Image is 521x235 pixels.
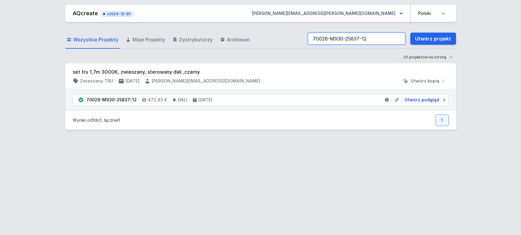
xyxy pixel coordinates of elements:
button: [PERSON_NAME][EMAIL_ADDRESS][PERSON_NAME][DOMAIN_NAME] [247,8,408,19]
div: 70028-M930-25837-12 [86,97,137,103]
span: Archiwum [227,36,250,43]
a: Utwórz projekt [410,33,456,45]
span: Dystrybutorzy [179,36,213,43]
span: Wszystkie Projekty [73,36,118,43]
a: Otwórz podgląd [402,97,446,103]
p: Wyniki od do , łącznie [73,117,120,123]
button: v2024-12-30 [100,10,134,17]
h4: [DATE] [125,78,139,84]
h4: Zwieszany TRU [80,78,113,84]
span: Moje Projekty [132,36,165,43]
h4: 472,83 € [148,97,167,103]
h4: [PERSON_NAME][EMAIL_ADDRESS][DOMAIN_NAME] [152,78,260,84]
h4: [DATE] [198,97,212,103]
span: 1 [118,118,120,123]
a: AQcreate [73,10,98,16]
span: Utwórz kopię [411,78,440,84]
a: 1 [435,114,449,126]
a: Moje Projekty [125,31,166,49]
h4: DALI [178,97,187,103]
span: 1 [100,118,102,123]
span: 1 [92,118,94,123]
a: Dystrybutorzy [171,31,214,49]
button: Utwórz kopię [400,78,449,84]
span: v2024-12-30 [103,12,131,16]
a: Wszystkie Projekty [65,31,120,49]
input: Szukaj wśród projektów i wersji... [308,33,405,45]
h3: set tru 1,7m 3000K, zwieszany, sterowany dali ,czarny [73,68,449,75]
span: Otwórz podgląd [404,97,439,103]
select: Wybierz język [414,8,449,19]
a: Archiwum [219,31,251,49]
